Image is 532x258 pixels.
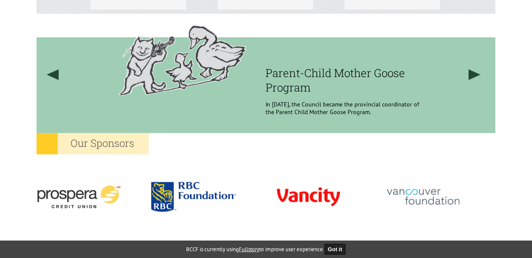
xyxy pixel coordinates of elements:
[99,14,262,105] img: History Filler Image
[381,175,466,219] img: vancouver_foundation-2.png
[266,100,420,116] p: In [DATE], the Council became the provincial coordinator of the Parent Child Mother Goose Program.
[266,66,420,95] h3: Parent-Child Mother Goose Program
[325,244,346,255] button: Got it
[266,173,351,221] img: vancity-3.png
[37,133,149,155] h2: Our Sponsors
[37,175,122,220] img: prospera-4.png
[239,246,260,253] a: Fullstory
[151,182,236,212] img: rbc.png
